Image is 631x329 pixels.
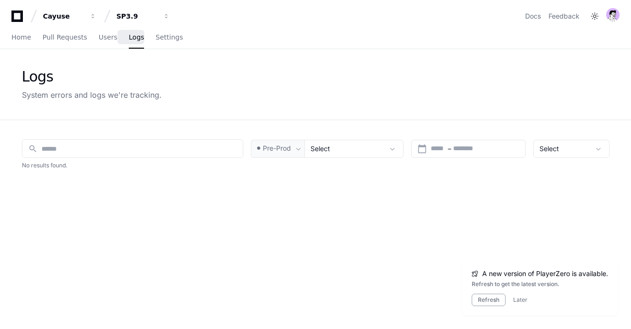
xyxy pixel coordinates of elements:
[448,144,451,154] span: –
[472,294,506,306] button: Refresh
[417,144,427,154] button: Open calendar
[22,89,162,101] div: System errors and logs we're tracking.
[525,11,541,21] a: Docs
[155,34,183,40] span: Settings
[513,296,528,304] button: Later
[113,8,174,25] button: SP3.9
[116,11,157,21] div: SP3.9
[43,11,84,21] div: Cayuse
[129,34,144,40] span: Logs
[22,162,610,169] h2: No results found.
[11,27,31,49] a: Home
[99,27,117,49] a: Users
[42,27,87,49] a: Pull Requests
[42,34,87,40] span: Pull Requests
[472,280,608,288] div: Refresh to get the latest version.
[606,8,620,21] img: avatar
[99,34,117,40] span: Users
[39,8,100,25] button: Cayuse
[129,27,144,49] a: Logs
[263,144,291,153] span: Pre-Prod
[28,144,38,154] mat-icon: search
[600,298,626,323] iframe: Open customer support
[539,144,559,153] span: Select
[548,11,579,21] button: Feedback
[310,144,330,153] span: Select
[417,144,427,154] mat-icon: calendar_today
[22,68,162,85] div: Logs
[155,27,183,49] a: Settings
[11,34,31,40] span: Home
[482,269,608,278] span: A new version of PlayerZero is available.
